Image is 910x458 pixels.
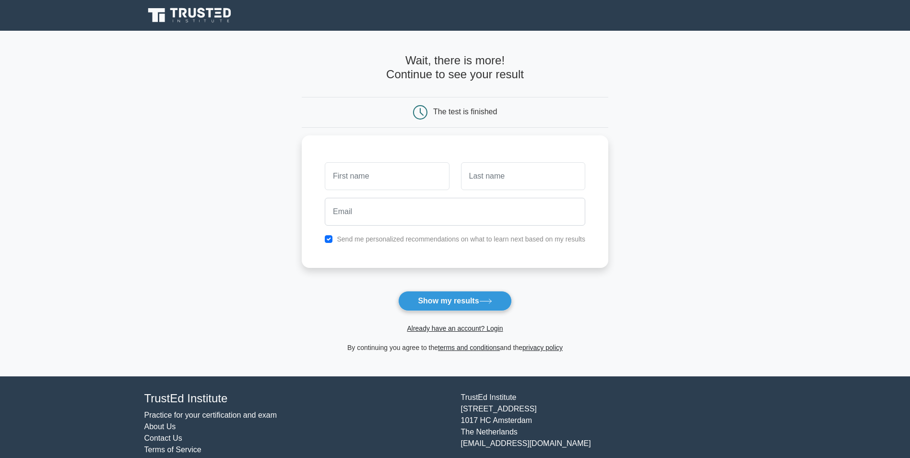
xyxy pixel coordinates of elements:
div: By continuing you agree to the and the [296,342,614,353]
label: Send me personalized recommendations on what to learn next based on my results [337,235,585,243]
div: The test is finished [433,108,497,116]
a: privacy policy [522,344,563,351]
a: Terms of Service [144,446,201,454]
a: Practice for your certification and exam [144,411,277,419]
a: Already have an account? Login [407,325,503,332]
input: Email [325,198,585,226]
button: Show my results [398,291,511,311]
a: About Us [144,422,176,431]
h4: Wait, there is more! Continue to see your result [302,54,608,82]
a: Contact Us [144,434,182,442]
input: First name [325,162,449,190]
h4: TrustEd Institute [144,392,449,406]
a: terms and conditions [438,344,500,351]
input: Last name [461,162,585,190]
